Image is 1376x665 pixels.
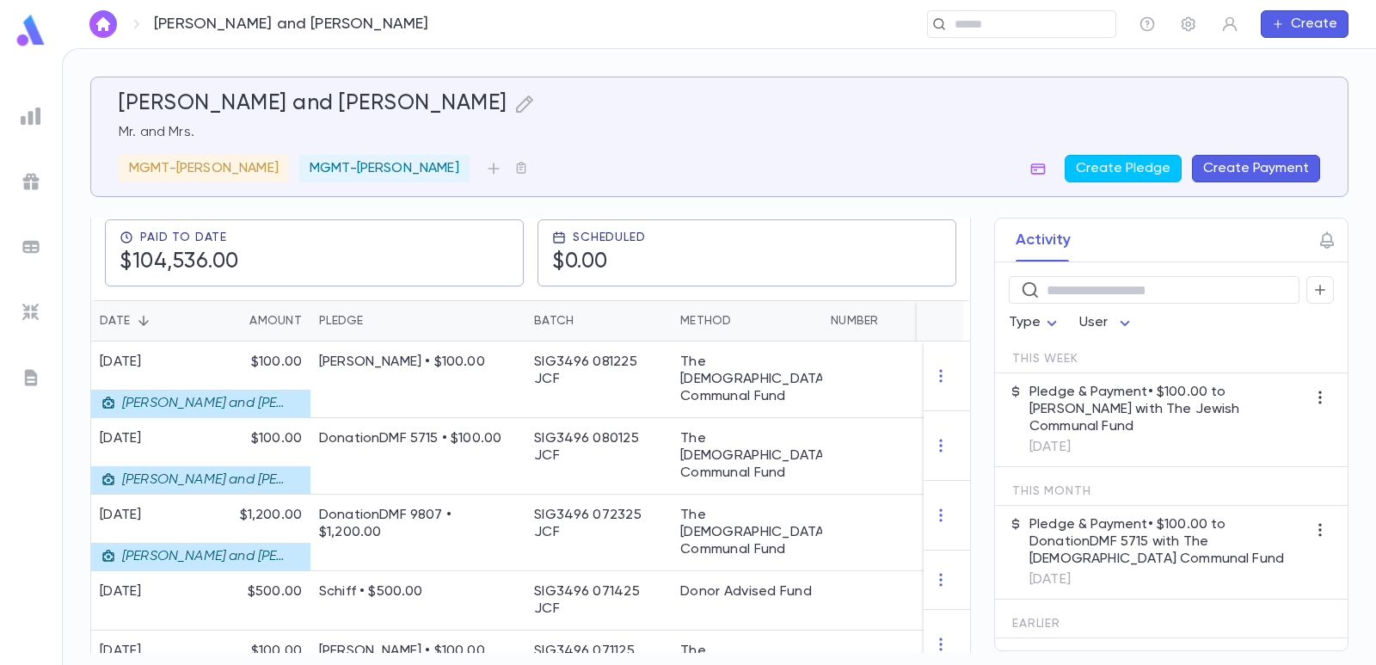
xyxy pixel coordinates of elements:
[319,300,364,342] div: Pledge
[91,300,207,342] div: Date
[100,583,142,600] div: [DATE]
[140,231,227,244] span: Paid To Date
[534,507,663,541] div: SIG3496 072325 JCF
[1192,155,1320,182] button: Create Payment
[534,430,663,465] div: SIG3496 080125 JCF
[534,354,663,388] div: SIG3496 081225 JCF
[21,237,41,257] img: batches_grey.339ca447c9d9533ef1741baa751efc33.svg
[207,300,310,342] div: Amount
[310,160,459,177] p: MGMT-[PERSON_NAME]
[1029,516,1306,568] p: Pledge & Payment • $100.00 to DonationDMF 5715 with The [DEMOGRAPHIC_DATA] Communal Fund
[552,249,646,275] h5: $0.00
[1012,352,1078,366] span: This Week
[1016,219,1071,262] button: Activity
[534,583,663,618] div: SIG3496 071425 JCF
[21,302,41,323] img: imports_grey.530a8a0e642e233f2baf0ef88e8c9fcb.svg
[1009,306,1062,340] div: Type
[310,300,525,342] div: Pledge
[119,124,1320,141] p: Mr. and Mrs.
[119,155,289,182] div: MGMT-[PERSON_NAME]
[129,160,279,177] p: MGMT-[PERSON_NAME]
[100,354,280,371] div: [DATE]
[573,231,646,244] span: Scheduled
[1065,155,1182,182] button: Create Pledge
[831,300,879,342] div: Number
[680,300,732,342] div: Method
[100,643,280,660] div: [DATE]
[14,14,48,47] img: logo
[1012,484,1090,498] span: This Month
[249,300,302,342] div: Amount
[672,300,822,342] div: Method
[93,17,114,31] img: home_white.a664292cf8c1dea59945f0da9f25487c.svg
[732,307,759,335] button: Sort
[1029,439,1306,456] p: [DATE]
[680,430,829,482] div: The [DEMOGRAPHIC_DATA] Communal Fund
[100,300,130,342] div: Date
[222,307,249,335] button: Sort
[21,367,41,388] img: letters_grey.7941b92b52307dd3b8a917253454ce1c.svg
[100,507,280,524] div: [DATE]
[122,471,286,489] p: [PERSON_NAME] and [PERSON_NAME] Charitable Fund
[319,507,517,541] p: DonationDMF 9807 • $1,200.00
[1261,10,1348,38] button: Create
[299,155,470,182] div: MGMT-[PERSON_NAME]
[21,106,41,126] img: reports_grey.c525e4749d1bce6a11f5fe2a8de1b229.svg
[1029,571,1306,588] p: [DATE]
[122,395,286,412] p: [PERSON_NAME] and [PERSON_NAME] Charitable Fund
[319,583,517,600] p: Schiff • $500.00
[154,15,429,34] p: [PERSON_NAME] and [PERSON_NAME]
[574,307,601,335] button: Sort
[1079,306,1136,340] div: User
[122,548,286,565] p: [PERSON_NAME] and [PERSON_NAME] Charitable Fund
[1079,316,1109,329] span: User
[680,507,829,558] div: The [DEMOGRAPHIC_DATA] Communal Fund
[1009,316,1041,329] span: Type
[248,583,302,600] p: $500.00
[319,643,517,660] p: [PERSON_NAME] • $100.00
[680,583,812,600] div: Donor Advised Fund
[1029,384,1306,435] p: Pledge & Payment • $100.00 to [PERSON_NAME] with The Jewish Communal Fund
[119,91,507,117] h5: [PERSON_NAME] and [PERSON_NAME]
[130,307,157,335] button: Sort
[822,300,934,342] div: Number
[100,430,280,447] div: [DATE]
[525,300,672,342] div: Batch
[680,354,829,405] div: The [DEMOGRAPHIC_DATA] Communal Fund
[120,249,239,275] h5: $104,536.00
[534,300,574,342] div: Batch
[1012,617,1060,631] span: Earlier
[21,171,41,192] img: campaigns_grey.99e729a5f7ee94e3726e6486bddda8f1.svg
[319,354,517,371] p: [PERSON_NAME] • $100.00
[319,430,517,447] p: DonationDMF 5715 • $100.00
